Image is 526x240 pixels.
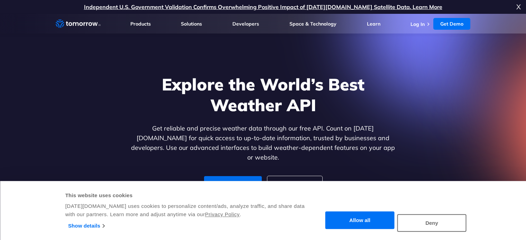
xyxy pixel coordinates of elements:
a: Developers [232,21,259,27]
button: Allow all [325,212,395,229]
a: Learn [367,21,380,27]
p: Get reliable and precise weather data through our free API. Count on [DATE][DOMAIN_NAME] for quic... [130,124,397,162]
div: [DATE][DOMAIN_NAME] uses cookies to personalize content/ads, analyze traffic, and share data with... [65,202,306,219]
a: For Developers [204,176,262,193]
a: Products [130,21,151,27]
div: This website uses cookies [65,191,306,200]
a: Home link [56,19,101,29]
a: Log In [410,21,425,27]
a: Privacy Policy [205,211,240,217]
a: Independent U.S. Government Validation Confirms Overwhelming Positive Impact of [DATE][DOMAIN_NAM... [84,3,442,10]
button: Deny [397,214,467,232]
a: Space & Technology [289,21,336,27]
a: Get Demo [433,18,470,30]
a: Solutions [181,21,202,27]
a: For Enterprise [267,176,322,193]
h1: Explore the World’s Best Weather API [130,74,397,115]
a: Show details [68,221,104,231]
